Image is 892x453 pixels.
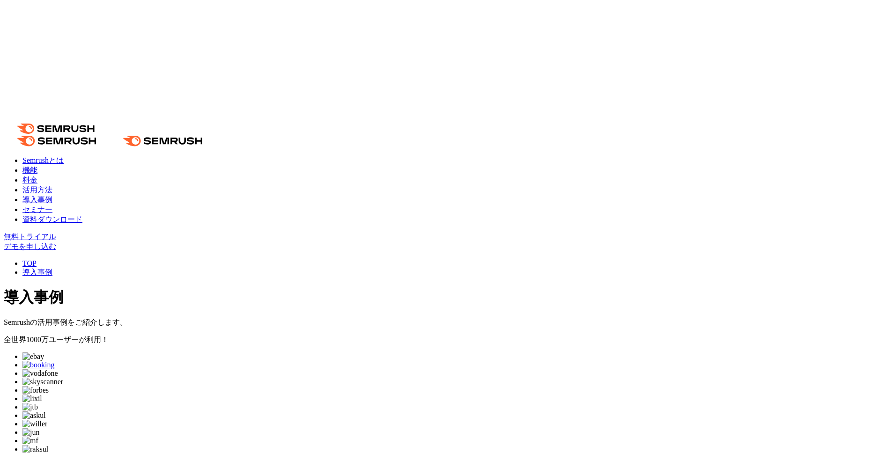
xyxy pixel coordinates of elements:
a: 料金 [22,176,37,184]
img: jun [22,428,39,437]
p: 全世界 が利用！ [4,335,888,345]
a: 導入事例 [22,268,52,276]
a: Semrushとは [22,156,64,164]
img: mf [22,437,38,445]
img: askul [22,411,46,420]
a: セミナー [22,205,52,213]
a: 無料トライアル [4,233,56,241]
div: Semrushの活用事例をご紹介します。 [4,318,888,328]
img: ebay [22,352,44,361]
img: lixil [22,395,42,403]
img: booking [22,361,54,369]
h1: 導入事例 [4,287,888,308]
img: jtb [22,403,38,411]
a: 資料ダウンロード [22,215,82,223]
a: 機能 [22,166,37,174]
img: skyscanner [22,378,63,386]
a: デモを申し込む [4,242,56,250]
a: 活用方法 [22,186,52,194]
span: 1000万ユーザー [26,336,79,343]
img: vodafone [22,369,58,378]
img: forbes [22,386,49,395]
a: 導入事例 [22,196,52,204]
a: TOP [22,259,37,267]
img: willer [22,420,47,428]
